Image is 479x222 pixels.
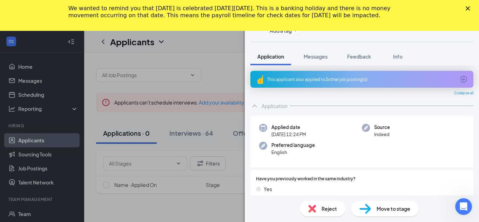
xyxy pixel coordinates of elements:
div: Close [466,6,473,11]
span: Info [393,53,403,60]
span: English [271,149,315,156]
svg: ArrowCircle [459,75,468,83]
div: Application [262,102,288,109]
span: Application [257,53,284,60]
span: Source [374,124,390,131]
span: Yes [264,185,272,193]
span: Collapse all [454,90,473,96]
span: Messages [304,53,328,60]
span: Applied date [271,124,306,131]
iframe: Intercom live chat [455,198,472,215]
div: We wanted to remind you that [DATE] is celebrated [DATE][DATE]. This is a banking holiday and the... [68,5,399,19]
span: Indeed [374,131,390,138]
span: Have you previously worked in the same industry? [256,176,356,182]
div: This applicant also applied to 3 other job posting(s) [267,76,455,82]
span: Preferred language [271,142,315,149]
span: Feedback [347,53,371,60]
span: Move to stage [377,205,410,213]
svg: ChevronUp [250,102,259,110]
span: Reject [322,205,337,213]
span: [DATE] 12:24 PM [271,131,306,138]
